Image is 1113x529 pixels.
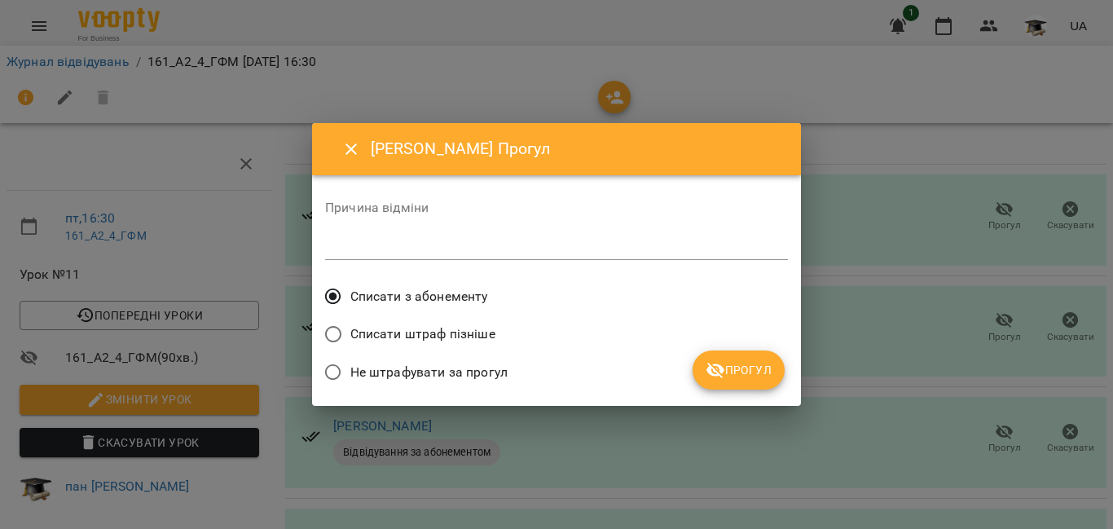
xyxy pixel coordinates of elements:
[332,130,371,169] button: Close
[325,201,788,214] label: Причина відміни
[350,287,488,306] span: Списати з абонементу
[350,324,495,344] span: Списати штраф пізніше
[350,363,508,382] span: Не штрафувати за прогул
[371,136,781,161] h6: [PERSON_NAME] Прогул
[693,350,785,390] button: Прогул
[706,360,772,380] span: Прогул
